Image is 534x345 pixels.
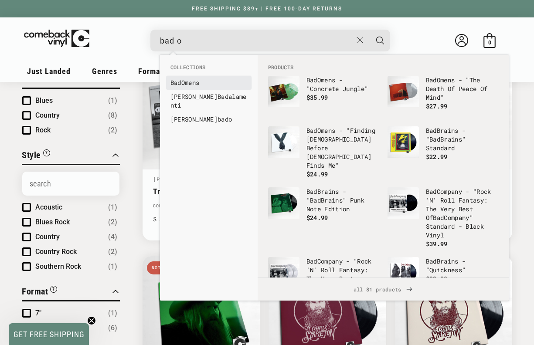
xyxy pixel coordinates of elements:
[170,115,247,124] a: [PERSON_NAME]bado
[264,183,383,233] li: products: Bad Brains - "Bad Brains" Punk Note Edition
[108,261,117,272] span: Number of products: (1)
[426,187,437,196] b: Bad
[22,74,44,84] span: Genre
[138,67,167,76] span: Formats
[150,30,390,51] div: Search
[35,262,81,271] span: Southern Rock
[369,30,391,51] button: Search
[35,233,60,241] span: Country
[22,149,50,164] button: Filter by Style
[429,135,440,143] b: Bad
[258,278,509,301] a: all 81 products
[433,213,444,222] b: Bad
[426,257,498,274] p: Brains - "Quickness"
[264,122,383,183] li: products: Bad Omens - "Finding God Before God Finds Me"
[306,93,328,101] span: $35.99
[108,217,117,227] span: Number of products: (2)
[306,257,379,309] p: Company - "Rock 'N' Roll Fantasy: The Very Best Of Company" Indie Exclusive - Clear Vinyl
[268,257,379,318] a: Bad Company - "Rock 'N' Roll Fantasy: The Very Best Of Bad Company" Indie Exclusive - Clear Vinyl...
[426,126,498,152] p: Brains - " Brains" Standard
[22,150,41,160] span: Style
[166,112,252,126] li: collections: Claudio Abbado
[108,323,117,333] span: Number of products: (6)
[170,78,247,87] a: BadOmens
[35,218,70,226] span: Blues Rock
[264,64,503,71] li: Products
[35,126,51,134] span: Rock
[14,330,85,339] span: GET FREE SHIPPING
[153,176,200,183] a: [PERSON_NAME]
[160,55,258,131] div: Collections
[426,76,498,102] p: Omens - "The Death Of Peace Of Mind"
[22,285,57,300] button: Filter by Format
[388,76,419,107] img: Bad Omens - "The Death Of Peace Of Mind"
[170,78,181,87] b: Bad
[22,172,119,196] input: Search Options
[166,76,252,90] li: collections: Bad Omens
[306,170,328,178] span: $24.99
[264,253,383,322] li: products: Bad Company - "Rock 'N' Roll Fantasy: The Very Best Of Bad Company" Indie Exclusive - C...
[92,67,117,76] span: Genres
[264,71,383,122] li: products: Bad Omens - "Concrete Jungle"
[108,110,117,121] span: Number of products: (8)
[218,115,228,123] b: bad
[426,76,437,84] b: Bad
[388,257,419,288] img: Bad Brains - "Quickness"
[265,278,502,301] span: all 81 products
[306,187,379,213] p: Brains - " Brains" Punk Note Edition
[306,213,328,222] span: $24.99
[388,126,419,158] img: Bad Brains - "Bad Brains" Standard
[35,111,60,119] span: Country
[426,152,448,161] span: $22.99
[306,126,317,135] b: Bad
[258,277,509,301] div: View All
[306,76,317,84] b: Bad
[35,247,77,256] span: Country Rock
[383,71,503,122] li: products: Bad Omens - "The Death Of Peace Of Mind"
[9,323,89,345] div: GET FREE SHIPPINGClose teaser
[383,183,503,253] li: products: Bad Company - "Rock 'N' Roll Fantasy: The Very Best Of Bad Company" Standard - Black Vinyl
[108,202,117,213] span: Number of products: (1)
[35,96,53,105] span: Blues
[388,187,419,219] img: Bad Company - "Rock 'N' Roll Fantasy: The Very Best Of Bad Company" Standard - Black Vinyl
[35,203,62,211] span: Acoustic
[108,308,117,318] span: Number of products: (1)
[426,187,498,240] p: Company - "Rock 'N' Roll Fantasy: The Very Best Of Company" Standard - Black Vinyl
[22,286,48,297] span: Format
[268,187,299,219] img: Bad Brains - "Bad Brains" Punk Note Edition
[268,126,299,158] img: Bad Omens - "Finding God Before God Finds Me"
[108,125,117,135] span: Number of products: (2)
[183,6,351,12] a: FREE SHIPPING $89+ | FREE 100-DAY RETURNS
[306,126,379,170] p: Omens - "Finding [DEMOGRAPHIC_DATA] Before [DEMOGRAPHIC_DATA] Finds Me"
[383,122,503,172] li: products: Bad Brains - "Bad Brains" Standard
[108,247,117,257] span: Number of products: (2)
[426,274,448,283] span: $22.99
[160,32,352,50] input: When autocomplete results are available use up and down arrows to review and enter to select
[306,187,317,196] b: Bad
[166,64,252,76] li: Collections
[388,76,498,118] a: Bad Omens - "The Death Of Peace Of Mind" BadOmens - "The Death Of Peace Of Mind" $27.99
[426,257,437,265] b: Bad
[258,55,509,277] div: Products
[268,76,379,118] a: Bad Omens - "Concrete Jungle" BadOmens - "Concrete Jungle" $35.99
[153,187,249,196] a: Traveller
[108,95,117,106] span: Number of products: (1)
[170,92,247,110] a: [PERSON_NAME]Badalamenti
[268,126,379,179] a: Bad Omens - "Finding God Before God Finds Me" BadOmens - "Finding [DEMOGRAPHIC_DATA] Before [DEMO...
[27,67,71,76] span: Just Landed
[108,232,117,242] span: Number of products: (4)
[426,240,448,248] span: $39.99
[310,196,321,204] b: Bad
[268,257,299,288] img: Bad Company - "Rock 'N' Roll Fantasy: The Very Best Of Bad Company" Indie Exclusive - Clear Vinyl
[268,187,379,229] a: Bad Brains - "Bad Brains" Punk Note Edition BadBrains - "BadBrains" Punk Note Edition $24.99
[388,126,498,168] a: Bad Brains - "Bad Brains" Standard BadBrains - "BadBrains" Standard $22.99
[306,76,379,93] p: Omens - "Concrete Jungle"
[306,257,317,265] b: Bad
[218,92,228,101] b: Bad
[426,126,437,135] b: Bad
[166,90,252,112] li: collections: Angelo Badalamenti
[35,309,41,317] span: 7"
[87,316,96,325] button: Close teaser
[383,253,503,303] li: products: Bad Brains - "Quickness"
[426,102,448,110] span: $27.99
